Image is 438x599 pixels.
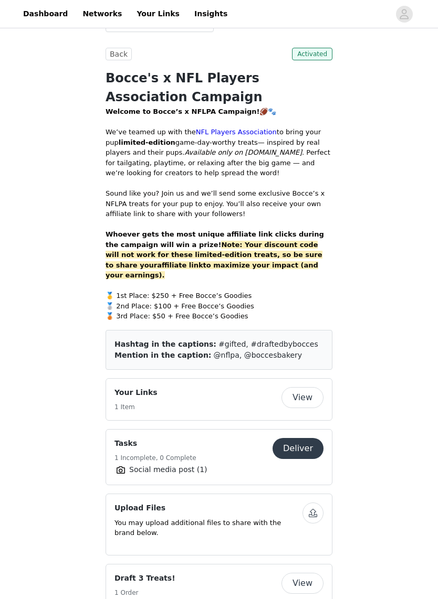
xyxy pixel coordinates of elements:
h4: Upload Files [114,502,303,514]
p: You may upload additional files to share with the brand below. [114,518,303,538]
strong: limited-edition [119,138,175,146]
button: Back [106,48,132,60]
button: View [281,387,324,408]
h5: 1 Item [114,402,158,412]
p: 🥇 1st Place: $250 + Free Bocce’s Goodies 🥈 2nd Place: $100 + Free Bocce’s Goodies 🥉 3rd Place: $5... [106,291,332,322]
p: Sound like you? Join us and we’ll send some exclusive Bocce’s x NFLPA treats for your pup to enjo... [106,188,332,219]
a: Your Links [130,2,186,26]
h4: Your Links [114,387,158,398]
span: Activated [292,48,332,60]
em: Available only on [DOMAIN_NAME] [184,148,302,156]
button: View [281,573,324,594]
span: Social media post (1) [129,464,207,475]
strong: Welcome to Bocce’s x NFLPA Campaign! [106,108,259,115]
span: #gifted, #draftedbybocces [218,340,318,348]
p: 🏈🐾 [106,106,332,117]
span: @nflpa, @boccesbakery [214,351,303,359]
h4: Draft 3 Treats! [114,573,175,584]
span: Hashtag in the captions: [114,340,216,348]
div: Tasks [106,429,332,485]
h4: Tasks [114,438,196,449]
a: NFL Players Association [196,128,277,136]
a: Networks [76,2,128,26]
span: Mention in the caption: [114,351,211,359]
button: Deliver [273,438,324,459]
h1: Bocce's x NFL Players Association Campaign [106,69,332,106]
strong: Whoever gets the most unique affiliate link clicks during the campaign will win a prize! [106,230,324,279]
div: avatar [399,6,409,23]
h5: 1 Order [114,588,175,597]
strong: affiliate link [157,261,203,269]
p: We’ve teamed up with the to bring your pup game-day-worthy treats— inspired by real players and t... [106,127,332,178]
a: Insights [188,2,234,26]
a: Dashboard [17,2,74,26]
h5: 1 Incomplete, 0 Complete [114,453,196,463]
